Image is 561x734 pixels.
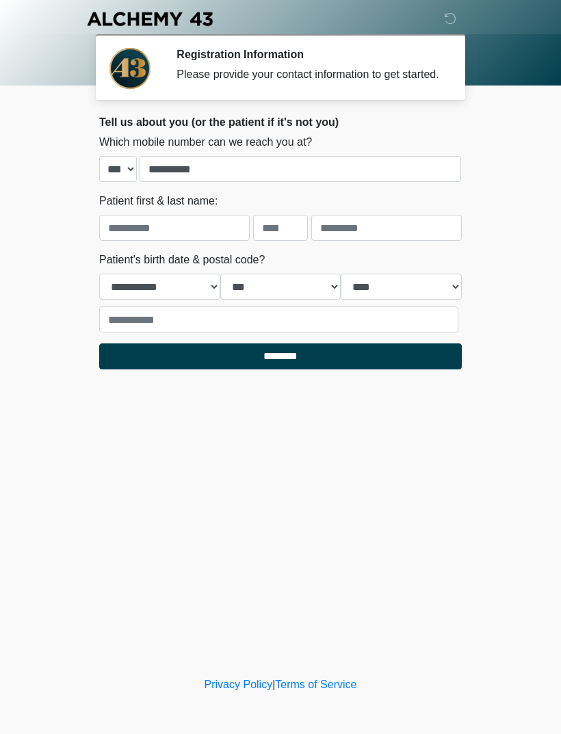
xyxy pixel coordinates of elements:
[99,252,265,268] label: Patient's birth date & postal code?
[86,10,214,27] img: Alchemy 43 Logo
[275,679,356,690] a: Terms of Service
[272,679,275,690] a: |
[177,66,441,83] div: Please provide your contact information to get started.
[177,48,441,61] h2: Registration Information
[99,134,312,150] label: Which mobile number can we reach you at?
[99,193,218,209] label: Patient first & last name:
[109,48,151,89] img: Agent Avatar
[99,116,462,129] h2: Tell us about you (or the patient if it's not you)
[205,679,273,690] a: Privacy Policy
